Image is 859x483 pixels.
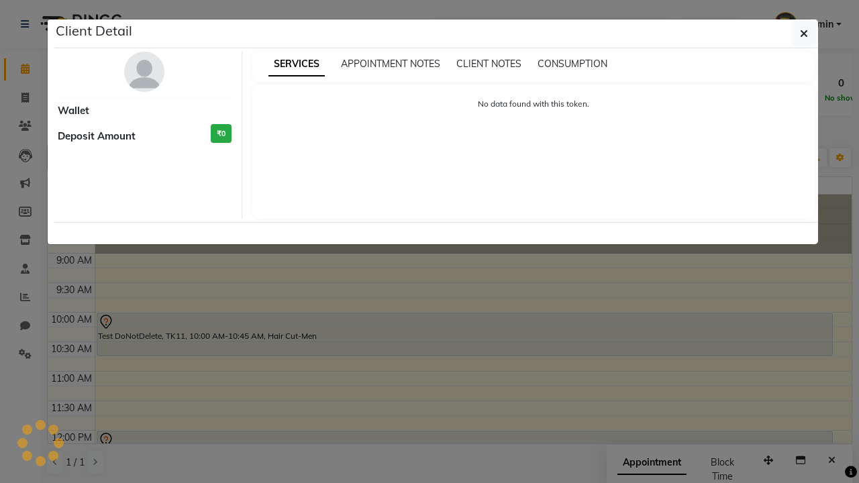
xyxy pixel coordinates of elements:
[538,58,607,70] span: CONSUMPTION
[56,21,132,41] h5: Client Detail
[456,58,521,70] span: CLIENT NOTES
[211,124,232,144] h3: ₹0
[266,98,802,110] p: No data found with this token.
[341,58,440,70] span: APPOINTMENT NOTES
[124,52,164,92] img: avatar
[268,52,325,76] span: SERVICES
[58,103,89,119] span: Wallet
[58,129,136,144] span: Deposit Amount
